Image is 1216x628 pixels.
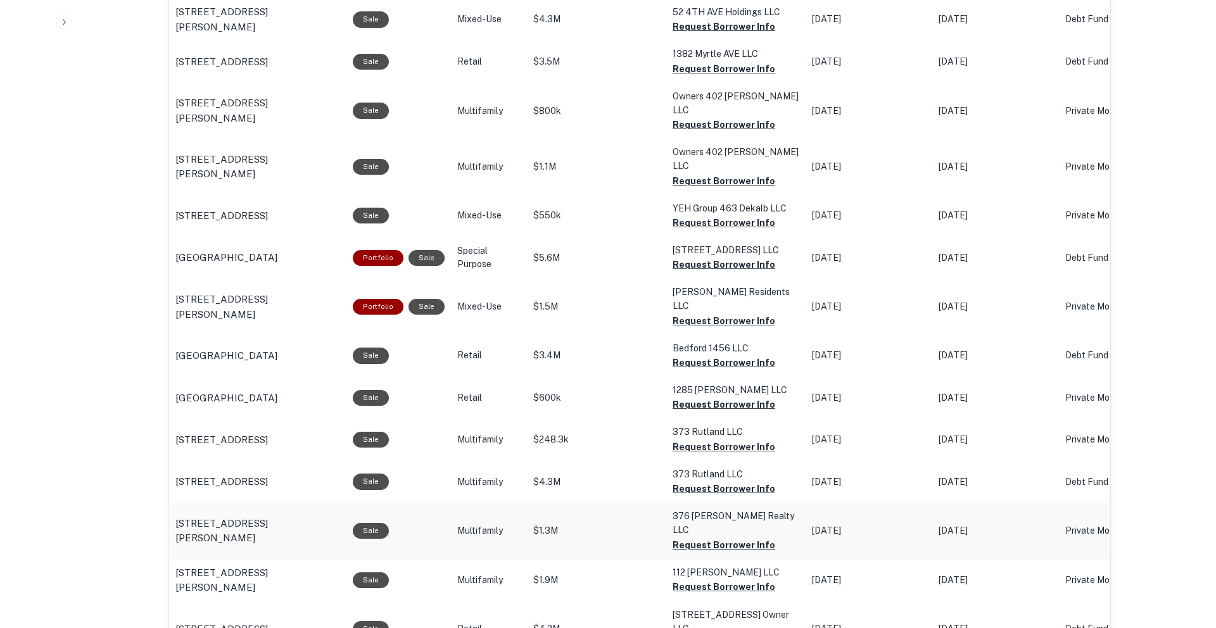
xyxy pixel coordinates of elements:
[353,390,389,406] div: Sale
[457,300,521,313] p: Mixed-Use
[939,524,1053,537] p: [DATE]
[175,474,340,489] a: [STREET_ADDRESS]
[408,250,445,266] div: Sale
[175,432,268,448] p: [STREET_ADDRESS]
[939,160,1053,173] p: [DATE]
[533,433,660,446] p: $248.3k
[673,19,775,34] button: Request Borrower Info
[673,341,799,355] p: Bedford 1456 LLC
[939,209,1053,222] p: [DATE]
[353,208,389,223] div: Sale
[175,96,340,125] a: [STREET_ADDRESS][PERSON_NAME]
[939,55,1053,68] p: [DATE]
[533,524,660,537] p: $1.3M
[457,391,521,405] p: Retail
[533,574,660,587] p: $1.9M
[673,481,775,496] button: Request Borrower Info
[812,300,926,313] p: [DATE]
[353,299,403,315] div: This is a portfolio loan with 2 properties
[457,433,521,446] p: Multifamily
[939,391,1053,405] p: [DATE]
[533,209,660,222] p: $550k
[457,104,521,118] p: Multifamily
[175,54,340,70] a: [STREET_ADDRESS]
[1065,209,1167,222] p: Private Money
[1065,300,1167,313] p: Private Money
[939,433,1053,446] p: [DATE]
[353,103,389,118] div: Sale
[353,432,389,448] div: Sale
[175,250,340,265] a: [GEOGRAPHIC_DATA]
[673,565,799,579] p: 112 [PERSON_NAME] LLC
[175,391,277,406] p: [GEOGRAPHIC_DATA]
[353,348,389,363] div: Sale
[175,348,277,363] p: [GEOGRAPHIC_DATA]
[457,524,521,537] p: Multifamily
[175,292,340,322] a: [STREET_ADDRESS][PERSON_NAME]
[457,244,521,271] p: Special Purpose
[812,349,926,362] p: [DATE]
[673,397,775,412] button: Request Borrower Info
[673,313,775,329] button: Request Borrower Info
[175,208,268,223] p: [STREET_ADDRESS]
[533,251,660,265] p: $5.6M
[673,5,799,19] p: 52 4TH AVE Holdings LLC
[175,565,340,595] a: [STREET_ADDRESS][PERSON_NAME]
[533,160,660,173] p: $1.1M
[533,391,660,405] p: $600k
[353,523,389,539] div: Sale
[939,300,1053,313] p: [DATE]
[812,209,926,222] p: [DATE]
[457,160,521,173] p: Multifamily
[673,215,775,230] button: Request Borrower Info
[673,243,799,257] p: [STREET_ADDRESS] LLC
[673,201,799,215] p: YEH Group 463 Dekalb LLC
[1065,391,1167,405] p: Private Money
[812,524,926,537] p: [DATE]
[457,209,521,222] p: Mixed-Use
[1153,527,1216,587] iframe: Chat Widget
[673,425,799,439] p: 373 Rutland LLC
[1065,55,1167,68] p: Debt Fund
[175,516,340,546] a: [STREET_ADDRESS][PERSON_NAME]
[175,54,268,70] p: [STREET_ADDRESS]
[673,509,799,537] p: 376 [PERSON_NAME] Realty LLC
[457,475,521,489] p: Multifamily
[533,55,660,68] p: $3.5M
[812,475,926,489] p: [DATE]
[353,572,389,588] div: Sale
[175,348,340,363] a: [GEOGRAPHIC_DATA]
[175,152,340,182] a: [STREET_ADDRESS][PERSON_NAME]
[533,13,660,26] p: $4.3M
[457,349,521,362] p: Retail
[353,11,389,27] div: Sale
[673,173,775,189] button: Request Borrower Info
[175,432,340,448] a: [STREET_ADDRESS]
[673,439,775,455] button: Request Borrower Info
[1065,574,1167,587] p: Private Money
[1065,13,1167,26] p: Debt Fund
[175,4,340,34] a: [STREET_ADDRESS][PERSON_NAME]
[673,117,775,132] button: Request Borrower Info
[1065,349,1167,362] p: Debt Fund
[533,300,660,313] p: $1.5M
[1065,524,1167,537] p: Private Money
[457,55,521,68] p: Retail
[673,47,799,61] p: 1382 Myrtle AVE LLC
[673,61,775,77] button: Request Borrower Info
[673,355,775,370] button: Request Borrower Info
[673,579,775,594] button: Request Borrower Info
[673,145,799,173] p: Owners 402 [PERSON_NAME] LLC
[533,104,660,118] p: $800k
[939,475,1053,489] p: [DATE]
[812,13,926,26] p: [DATE]
[812,104,926,118] p: [DATE]
[939,104,1053,118] p: [DATE]
[175,208,340,223] a: [STREET_ADDRESS]
[175,474,268,489] p: [STREET_ADDRESS]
